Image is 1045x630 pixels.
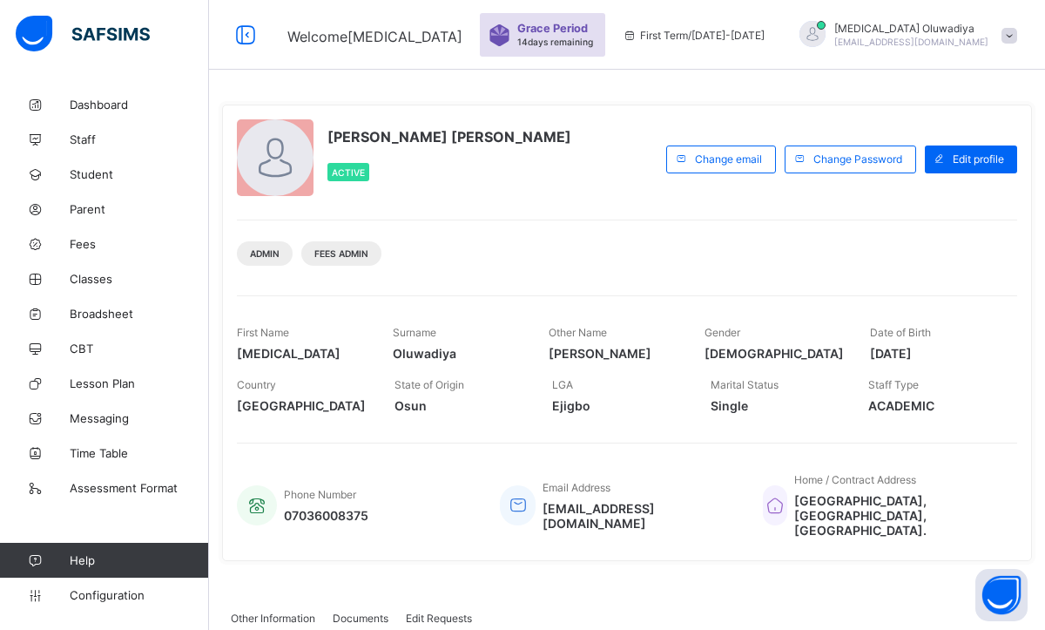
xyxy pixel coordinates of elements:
span: [PERSON_NAME] [549,346,678,361]
span: Change email [695,152,762,166]
span: Oluwadiya [393,346,522,361]
span: CBT [70,342,209,356]
span: [PERSON_NAME] [PERSON_NAME] [327,128,571,146]
span: [EMAIL_ADDRESS][DOMAIN_NAME] [543,501,737,531]
span: Configuration [70,588,208,602]
span: Staff [70,132,209,146]
span: 14 days remaining [517,37,593,47]
span: Email Address [543,481,610,494]
span: Fees Admin [314,248,368,259]
span: Ejigbo [552,398,684,413]
span: Admin [250,248,280,259]
span: Time Table [70,446,209,460]
span: Change Password [813,152,902,166]
span: Edit Requests [406,612,472,625]
span: [GEOGRAPHIC_DATA] [237,398,368,413]
div: TobiOluwadiya [782,21,1026,50]
span: [EMAIL_ADDRESS][DOMAIN_NAME] [834,37,988,47]
span: Parent [70,202,209,216]
span: Fees [70,237,209,251]
span: LGA [552,378,573,391]
span: Active [332,167,365,178]
span: Phone Number [284,488,356,501]
span: Osun [394,398,526,413]
span: Country [237,378,276,391]
span: [DATE] [870,346,1000,361]
span: Staff Type [868,378,919,391]
span: Surname [393,326,436,339]
span: Single [711,398,842,413]
span: Lesson Plan [70,376,209,390]
span: [GEOGRAPHIC_DATA], [GEOGRAPHIC_DATA], [GEOGRAPHIC_DATA]. [794,493,1000,538]
img: sticker-purple.71386a28dfed39d6af7621340158ba97.svg [489,24,510,46]
button: Open asap [975,569,1028,621]
span: Other Name [549,326,607,339]
img: safsims [16,16,150,52]
span: Classes [70,272,209,286]
span: Messaging [70,411,209,425]
span: Date of Birth [870,326,931,339]
span: Home / Contract Address [794,473,916,486]
span: [MEDICAL_DATA] Oluwadiya [834,22,988,35]
span: State of Origin [394,378,464,391]
span: Welcome [MEDICAL_DATA] [287,28,462,45]
span: [DEMOGRAPHIC_DATA] [705,346,844,361]
span: session/term information [623,29,765,42]
span: Student [70,167,209,181]
span: Assessment Format [70,481,209,495]
span: Other Information [231,612,315,625]
span: Gender [705,326,740,339]
span: Grace Period [517,22,588,35]
span: Documents [333,612,388,625]
span: Broadsheet [70,307,209,321]
span: [MEDICAL_DATA] [237,346,367,361]
span: Marital Status [711,378,779,391]
span: Help [70,553,208,567]
span: Dashboard [70,98,209,112]
span: ACADEMIC [868,398,1000,413]
span: Edit profile [953,152,1004,166]
span: 07036008375 [284,508,368,523]
span: First Name [237,326,289,339]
